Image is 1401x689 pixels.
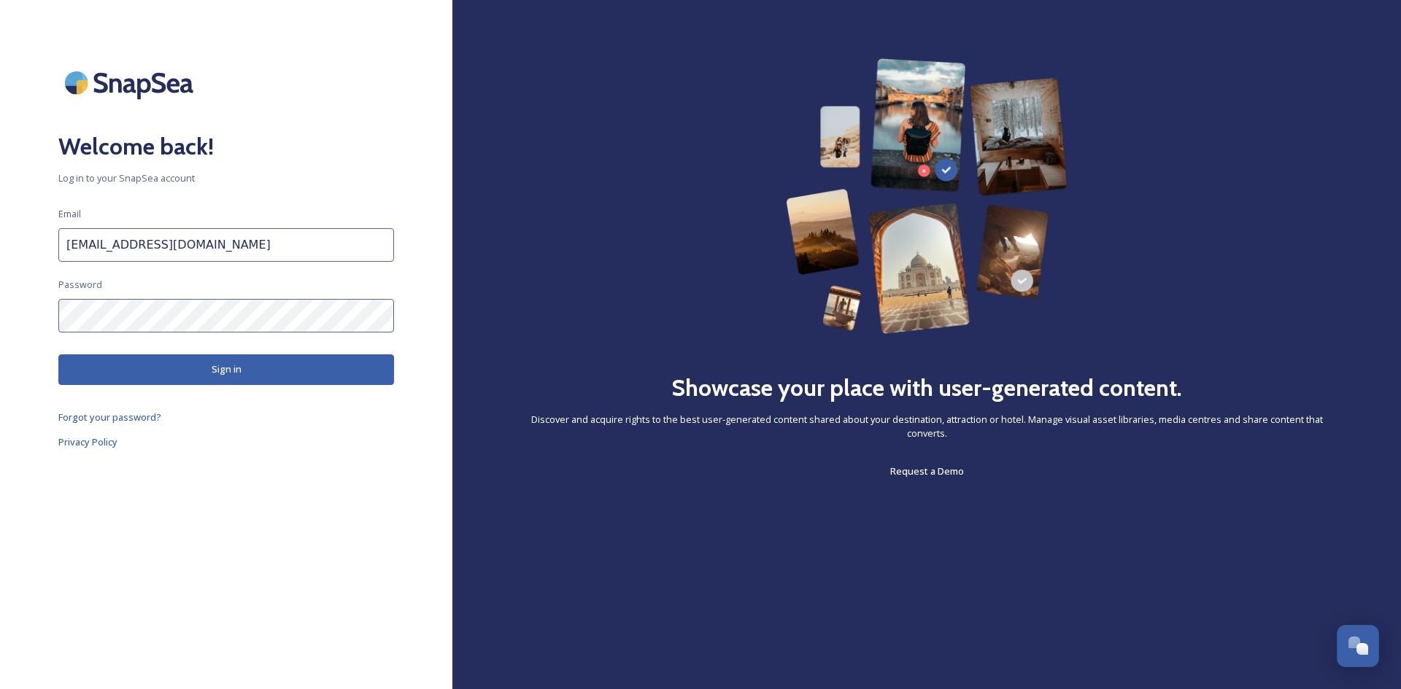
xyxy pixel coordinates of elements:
[786,58,1068,334] img: 63b42ca75bacad526042e722_Group%20154-p-800.png
[890,464,964,478] span: Request a Demo
[58,58,204,107] img: SnapSea Logo
[890,462,964,480] a: Request a Demo
[58,228,394,262] input: john.doe@snapsea.io
[58,171,394,185] span: Log in to your SnapSea account
[671,370,1182,405] h2: Showcase your place with user-generated content.
[58,278,102,292] span: Password
[58,435,117,448] span: Privacy Policy
[511,413,1343,440] span: Discover and acquire rights to the best user-generated content shared about your destination, att...
[1337,625,1379,667] button: Open Chat
[58,408,394,426] a: Forgot your password?
[58,207,81,221] span: Email
[58,410,161,424] span: Forgot your password?
[58,433,394,451] a: Privacy Policy
[58,354,394,384] button: Sign in
[58,129,394,164] h2: Welcome back!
